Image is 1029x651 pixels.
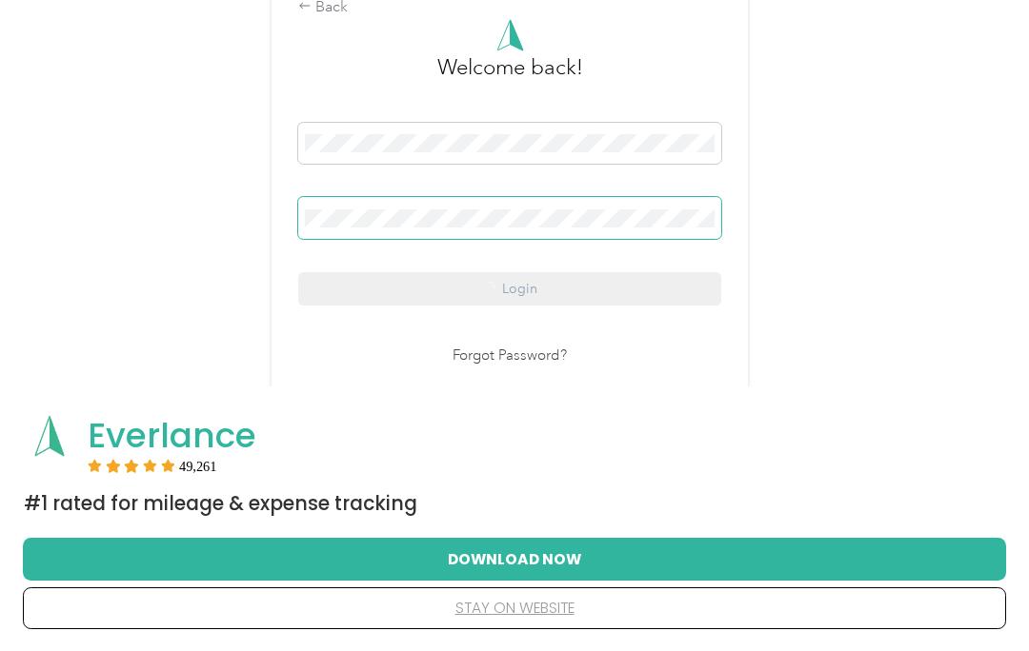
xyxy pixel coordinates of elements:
img: App logo [24,410,75,462]
a: Forgot Password? [453,345,567,367]
span: Everlance [88,411,256,460]
span: User reviews count [179,461,217,472]
button: stay on website [53,588,976,628]
span: #1 Rated for Mileage & Expense Tracking [24,490,417,517]
div: Rating:5 stars [88,459,217,472]
h3: greeting [437,51,583,103]
button: Download Now [53,539,976,579]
